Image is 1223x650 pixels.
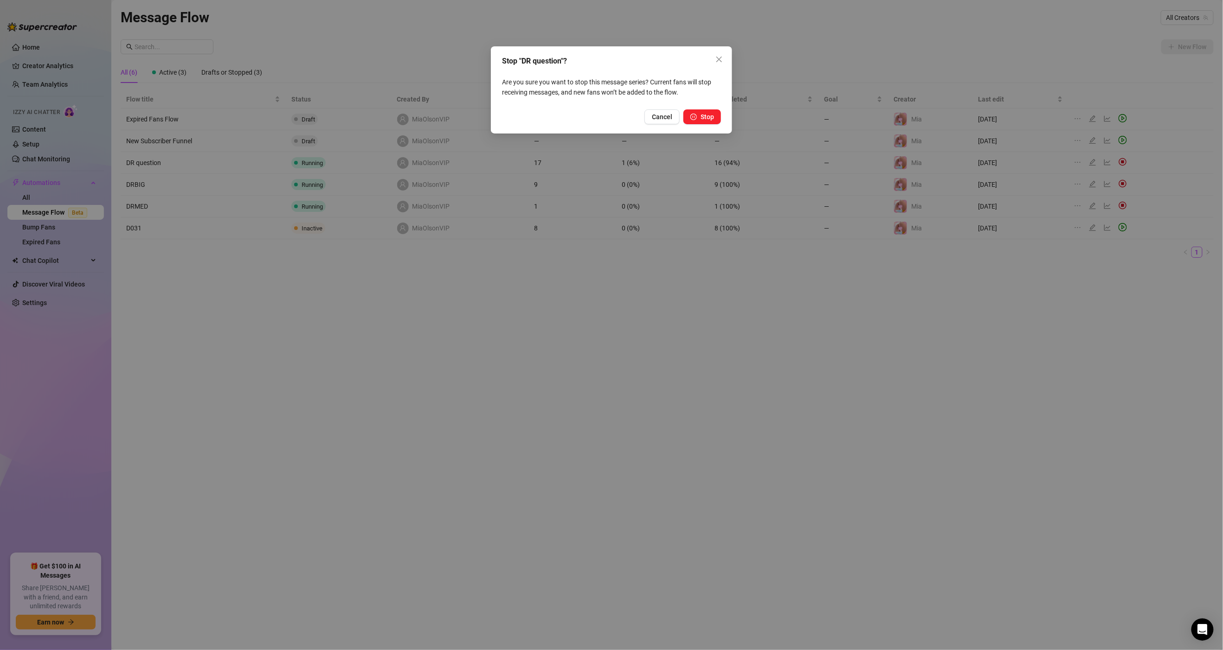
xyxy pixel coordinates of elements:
[712,56,727,63] span: Close
[1191,618,1214,641] div: Open Intercom Messenger
[644,109,680,124] button: Cancel
[502,77,721,97] p: Are you sure you want to stop this message series? Current fans will stop receiving messages, and...
[715,56,723,63] span: close
[502,56,721,67] div: Stop "DR question"?
[701,113,714,121] span: Stop
[652,113,672,121] span: Cancel
[683,109,721,124] button: Stop
[690,114,697,120] span: pause-circle
[712,52,727,67] button: Close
